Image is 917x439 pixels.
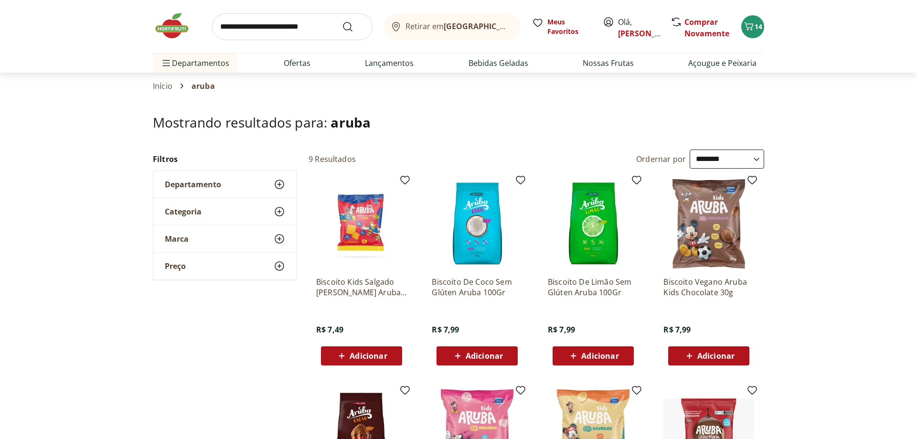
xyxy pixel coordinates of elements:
[153,115,764,130] h1: Mostrando resultados para:
[153,11,201,40] img: Hortifruti
[384,13,521,40] button: Retirar em[GEOGRAPHIC_DATA]/[GEOGRAPHIC_DATA]
[160,52,229,75] span: Departamentos
[432,324,459,335] span: R$ 7,99
[547,17,591,36] span: Meus Favoritos
[553,346,634,365] button: Adicionar
[548,324,575,335] span: R$ 7,99
[663,324,691,335] span: R$ 7,99
[668,346,749,365] button: Adicionar
[153,171,297,198] button: Departamento
[153,150,297,169] h2: Filtros
[321,346,402,365] button: Adicionar
[741,15,764,38] button: Carrinho
[284,57,310,69] a: Ofertas
[697,352,735,360] span: Adicionar
[548,277,639,298] a: Biscoito De Limão Sem Glúten Aruba 100Gr
[153,198,297,225] button: Categoria
[432,277,522,298] a: Biscoito De Coco Sem Glúten Aruba 100Gr
[466,352,503,360] span: Adicionar
[316,178,407,269] img: Biscoito Kids Salgado Mickey Pizza Aruba 35g
[688,57,757,69] a: Açougue e Peixaria
[316,324,343,335] span: R$ 7,49
[309,154,356,164] h2: 9 Resultados
[342,21,365,32] button: Submit Search
[165,207,202,216] span: Categoria
[331,113,371,131] span: aruba
[316,277,407,298] a: Biscoito Kids Salgado [PERSON_NAME] Aruba 35g
[444,21,605,32] b: [GEOGRAPHIC_DATA]/[GEOGRAPHIC_DATA]
[153,225,297,252] button: Marca
[684,17,729,39] a: Comprar Novamente
[192,82,215,90] span: aruba
[365,57,414,69] a: Lançamentos
[469,57,528,69] a: Bebidas Geladas
[405,22,511,31] span: Retirar em
[350,352,387,360] span: Adicionar
[153,253,297,279] button: Preço
[618,16,661,39] span: Olá,
[437,346,518,365] button: Adicionar
[532,17,591,36] a: Meus Favoritos
[581,352,618,360] span: Adicionar
[663,178,754,269] img: Biscoito Vegano Aruba Kids Chocolate 30g
[548,178,639,269] img: Biscoito De Limão Sem Glúten Aruba 100Gr
[432,178,522,269] img: Biscoito De Coco Sem Glúten Aruba 100Gr
[663,277,754,298] a: Biscoito Vegano Aruba Kids Chocolate 30g
[160,52,172,75] button: Menu
[165,180,221,189] span: Departamento
[583,57,634,69] a: Nossas Frutas
[755,22,762,31] span: 14
[212,13,373,40] input: search
[636,154,686,164] label: Ordernar por
[618,28,680,39] a: [PERSON_NAME]
[165,234,189,244] span: Marca
[165,261,186,271] span: Preço
[153,82,172,90] a: Início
